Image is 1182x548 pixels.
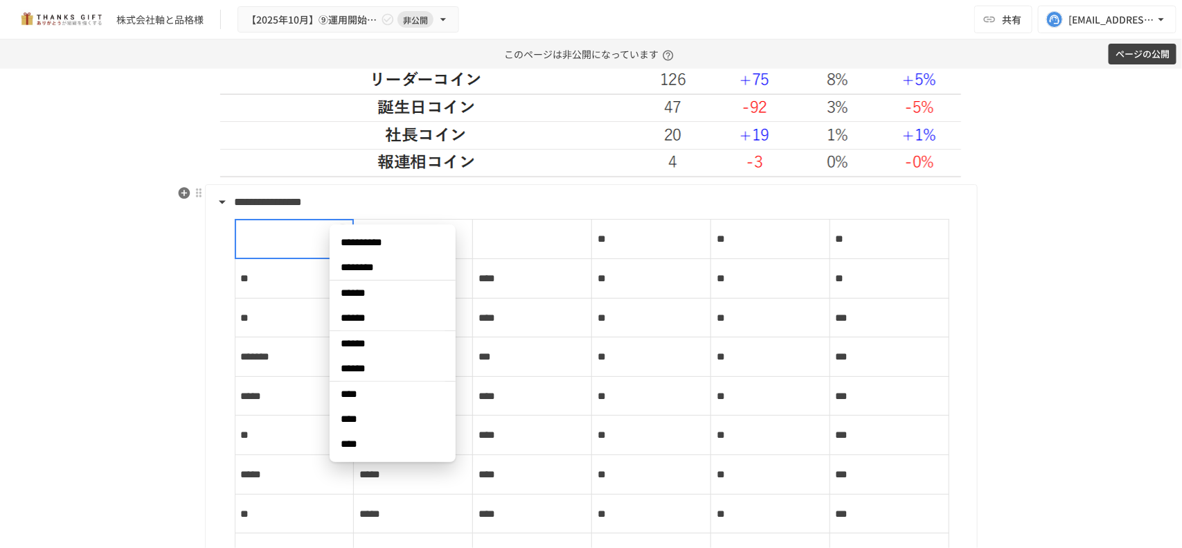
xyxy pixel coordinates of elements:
span: 共有 [1002,12,1021,27]
span: 【2025年10月】⑨運用開始後2回目振り返りMTG [247,11,378,28]
button: ページの公開 [1109,44,1176,65]
button: [EMAIL_ADDRESS][DOMAIN_NAME] [1038,6,1176,33]
img: mMP1OxWUAhQbsRWCurg7vIHe5HqDpP7qZo7fRoNLXQh [17,8,105,30]
p: このページは非公開になっています [504,39,678,69]
div: 株式会社軸と品格様 [116,12,204,27]
button: 【2025年10月】⑨運用開始後2回目振り返りMTG非公開 [238,6,459,33]
button: 共有 [974,6,1032,33]
span: 非公開 [397,12,433,27]
div: [EMAIL_ADDRESS][DOMAIN_NAME] [1068,11,1154,28]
